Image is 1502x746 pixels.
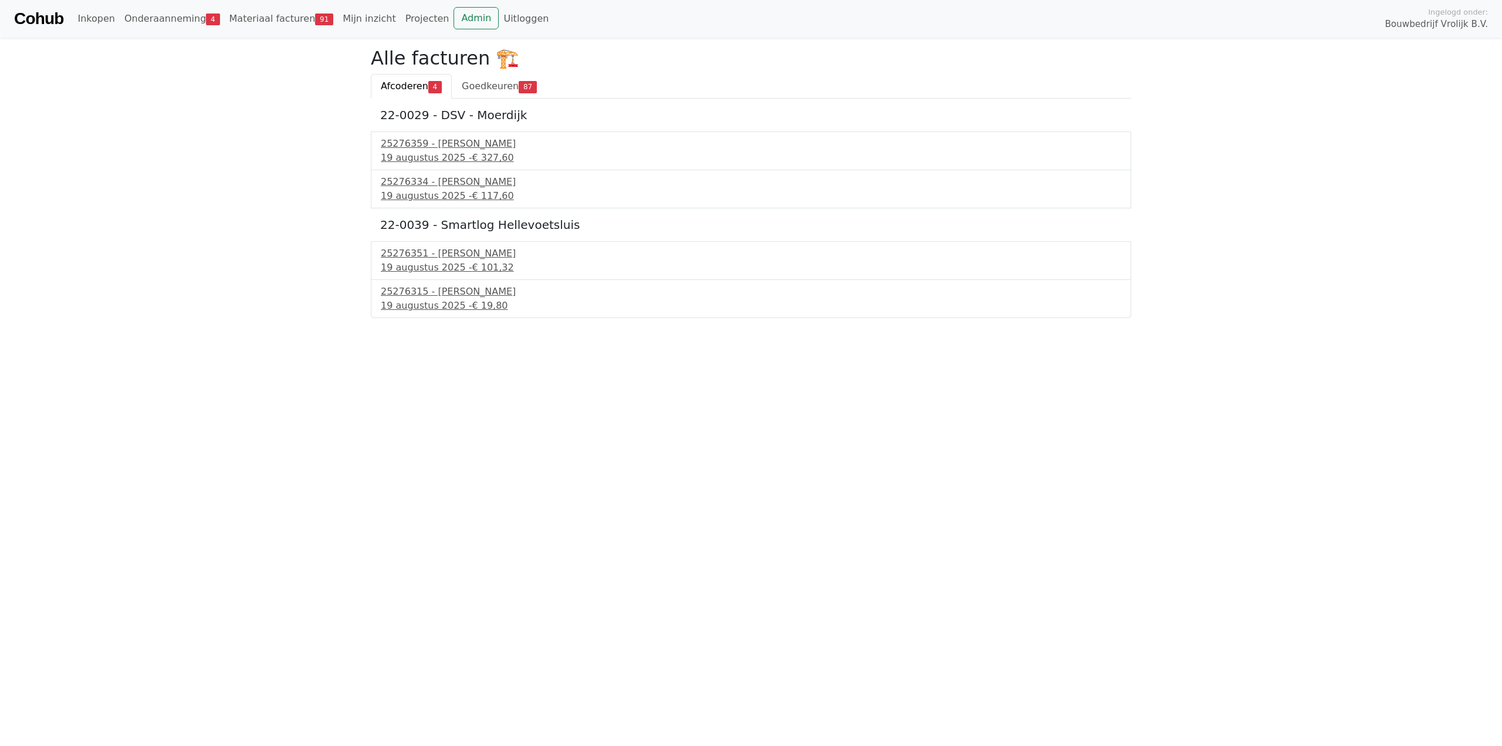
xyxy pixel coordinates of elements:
span: Goedkeuren [462,80,519,92]
a: 25276315 - [PERSON_NAME]19 augustus 2025 -€ 19,80 [381,285,1121,313]
a: Materiaal facturen91 [225,7,339,31]
a: Goedkeuren87 [452,74,547,99]
div: 19 augustus 2025 - [381,151,1121,165]
span: Bouwbedrijf Vrolijk B.V. [1385,18,1488,31]
a: Inkopen [73,7,119,31]
a: Afcoderen4 [371,74,452,99]
div: 25276315 - [PERSON_NAME] [381,285,1121,299]
a: Mijn inzicht [338,7,401,31]
a: Uitloggen [499,7,553,31]
div: 19 augustus 2025 - [381,261,1121,275]
span: Ingelogd onder: [1428,6,1488,18]
h5: 22-0029 - DSV - Moerdijk [380,108,1122,122]
span: € 327,60 [472,152,513,163]
a: 25276334 - [PERSON_NAME]19 augustus 2025 -€ 117,60 [381,175,1121,203]
div: 19 augustus 2025 - [381,299,1121,313]
h2: Alle facturen 🏗️ [371,47,1131,69]
span: € 19,80 [472,300,508,311]
h5: 22-0039 - Smartlog Hellevoetsluis [380,218,1122,232]
div: 19 augustus 2025 - [381,189,1121,203]
span: € 117,60 [472,190,513,201]
span: € 101,32 [472,262,513,273]
a: Cohub [14,5,63,33]
a: 25276351 - [PERSON_NAME]19 augustus 2025 -€ 101,32 [381,247,1121,275]
div: 25276351 - [PERSON_NAME] [381,247,1121,261]
a: Projecten [401,7,454,31]
div: 25276359 - [PERSON_NAME] [381,137,1121,151]
a: Onderaanneming4 [120,7,225,31]
span: 4 [206,13,219,25]
span: 91 [315,13,333,25]
span: 87 [519,81,537,93]
a: Admin [454,7,499,29]
span: 4 [428,81,442,93]
div: 25276334 - [PERSON_NAME] [381,175,1121,189]
a: 25276359 - [PERSON_NAME]19 augustus 2025 -€ 327,60 [381,137,1121,165]
span: Afcoderen [381,80,428,92]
